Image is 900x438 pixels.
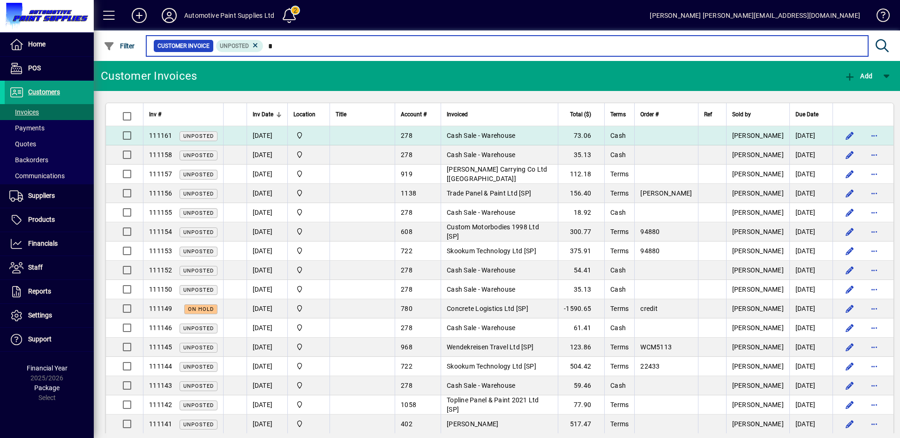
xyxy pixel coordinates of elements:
[732,247,784,255] span: [PERSON_NAME]
[558,145,604,165] td: 35.13
[293,265,324,275] span: Automotive Paint Supplies Ltd
[5,33,94,56] a: Home
[28,192,55,199] span: Suppliers
[5,168,94,184] a: Communications
[401,151,412,159] span: 278
[5,136,94,152] a: Quotes
[795,109,827,120] div: Due Date
[149,382,172,389] span: 111143
[789,261,832,280] td: [DATE]
[5,256,94,279] a: Staff
[842,205,857,220] button: Edit
[558,376,604,395] td: 59.46
[28,311,52,319] span: Settings
[732,324,784,332] span: [PERSON_NAME]
[842,263,857,278] button: Edit
[610,420,629,428] span: Terms
[401,170,412,178] span: 919
[157,41,210,51] span: Customer Invoice
[183,422,214,428] span: Unposted
[401,401,416,408] span: 1058
[34,384,60,392] span: Package
[558,242,604,261] td: 375.91
[789,242,832,261] td: [DATE]
[336,109,390,120] div: Title
[732,401,784,408] span: [PERSON_NAME]
[401,420,412,428] span: 402
[732,286,784,293] span: [PERSON_NAME]
[247,165,287,184] td: [DATE]
[104,42,135,50] span: Filter
[640,247,660,255] span: 94880
[149,151,172,159] span: 111158
[149,109,161,120] span: Inv #
[5,184,94,208] a: Suppliers
[183,249,214,255] span: Unposted
[842,397,857,412] button: Edit
[149,420,172,428] span: 111141
[789,165,832,184] td: [DATE]
[5,57,94,80] a: POS
[28,64,41,72] span: POS
[867,301,882,316] button: More options
[867,243,882,258] button: More options
[447,109,468,120] span: Invoiced
[867,340,882,355] button: More options
[401,305,412,312] span: 780
[640,109,692,120] div: Order #
[293,361,324,371] span: Automotive Paint Supplies Ltd
[867,263,882,278] button: More options
[293,109,324,120] div: Location
[154,7,184,24] button: Profile
[293,207,324,218] span: Automotive Paint Supplies Ltd
[149,189,172,197] span: 111156
[401,343,412,351] span: 968
[447,420,498,428] span: [PERSON_NAME]
[640,305,658,312] span: credit
[149,401,172,408] span: 111142
[610,247,629,255] span: Terms
[149,324,172,332] span: 111146
[336,109,346,120] span: Title
[610,266,626,274] span: Cash
[650,8,860,23] div: [PERSON_NAME] [PERSON_NAME][EMAIL_ADDRESS][DOMAIN_NAME]
[732,189,784,197] span: [PERSON_NAME]
[842,224,857,239] button: Edit
[183,191,214,197] span: Unposted
[447,266,515,274] span: Cash Sale - Warehouse
[149,266,172,274] span: 111152
[149,305,172,312] span: 111149
[795,109,818,120] span: Due Date
[293,284,324,295] span: Automotive Paint Supplies Ltd
[789,203,832,222] td: [DATE]
[447,109,552,120] div: Invoiced
[610,170,629,178] span: Terms
[149,228,172,235] span: 111154
[732,420,784,428] span: [PERSON_NAME]
[789,395,832,415] td: [DATE]
[789,222,832,242] td: [DATE]
[842,128,857,143] button: Edit
[732,109,751,120] span: Sold by
[732,109,784,120] div: Sold by
[610,132,626,139] span: Cash
[9,156,48,164] span: Backorders
[732,209,784,216] span: [PERSON_NAME]
[5,120,94,136] a: Payments
[610,189,629,197] span: Terms
[610,151,626,159] span: Cash
[447,223,539,240] span: Custom Motorbodies 1998 Ltd [SP]
[253,109,273,120] span: Inv Date
[789,318,832,338] td: [DATE]
[867,320,882,335] button: More options
[610,286,626,293] span: Cash
[401,247,412,255] span: 722
[867,205,882,220] button: More options
[842,359,857,374] button: Edit
[293,109,315,120] span: Location
[401,228,412,235] span: 608
[867,416,882,431] button: More options
[789,145,832,165] td: [DATE]
[558,395,604,415] td: 77.90
[558,280,604,299] td: 35.13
